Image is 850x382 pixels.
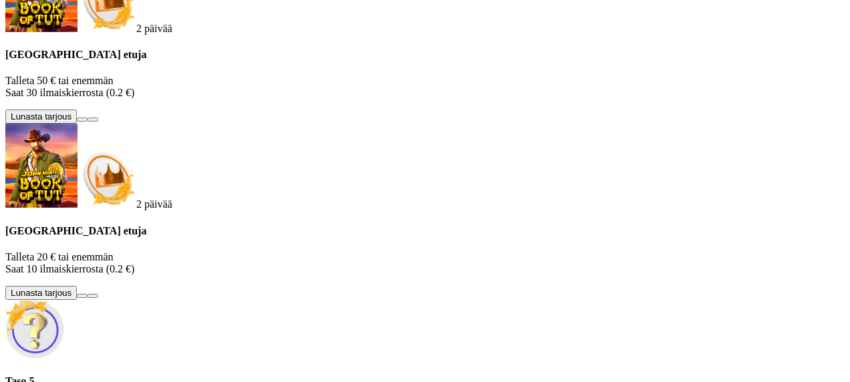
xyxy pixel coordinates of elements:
span: Lunasta tarjous [11,112,72,122]
p: Talleta 20 € tai enemmän Saat 10 ilmaiskierrosta (0.2 €) [5,251,845,275]
button: Lunasta tarjous [5,286,77,300]
img: John Hunter and the Book of Tut [5,124,78,208]
button: info [88,294,98,298]
p: Talleta 50 € tai enemmän Saat 30 ilmaiskierrosta (0.2 €) [5,75,845,99]
h4: [GEOGRAPHIC_DATA] etuja [5,49,845,61]
button: info [88,118,98,122]
button: Lunasta tarjous [5,110,77,124]
span: Lunasta tarjous [11,288,72,298]
h4: [GEOGRAPHIC_DATA] etuja [5,225,845,237]
span: countdown [136,23,172,34]
img: Deposit bonus icon [78,149,136,208]
img: Unlock reward icon [5,300,64,359]
span: countdown [136,198,172,210]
